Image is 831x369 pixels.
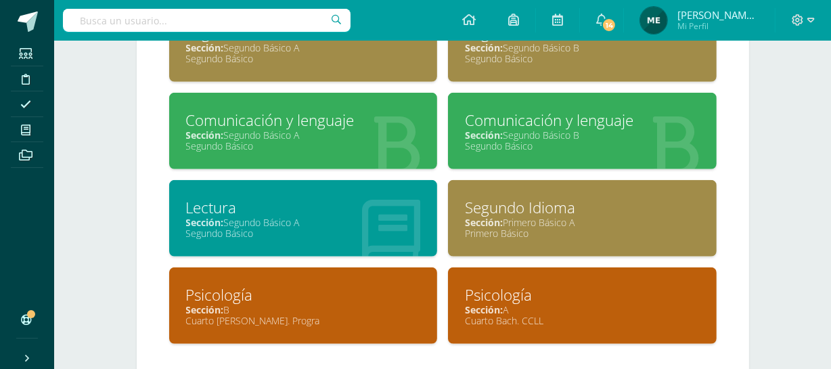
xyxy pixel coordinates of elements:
[465,216,503,229] span: Sección:
[448,93,717,169] a: Comunicación y lenguajeSección:Segundo Básico BSegundo Básico
[186,110,421,131] div: Comunicación y lenguaje
[169,267,438,344] a: PsicologíaSección:BCuarto [PERSON_NAME]. Progra
[186,303,421,316] div: B
[465,284,700,305] div: Psicología
[186,129,224,142] span: Sección:
[677,20,759,32] span: Mi Perfil
[465,41,503,54] span: Sección:
[186,139,421,152] div: Segundo Básico
[186,284,421,305] div: Psicología
[448,5,717,82] a: Segundo IdiomaSección:Segundo Básico BSegundo Básico
[465,227,700,240] div: Primero Básico
[465,303,503,316] span: Sección:
[465,129,503,142] span: Sección:
[186,314,421,327] div: Cuarto [PERSON_NAME]. Progra
[169,93,438,169] a: Comunicación y lenguajeSección:Segundo Básico ASegundo Básico
[640,7,667,34] img: ced03373c30ac9eb276b8f9c21c0bd80.png
[186,52,421,65] div: Segundo Básico
[465,129,700,142] div: Segundo Básico B
[186,227,421,240] div: Segundo Básico
[448,180,717,257] a: Segundo IdiomaSección:Primero Básico APrimero Básico
[186,41,421,54] div: Segundo Básico A
[465,41,700,54] div: Segundo Básico B
[465,303,700,316] div: A
[169,5,438,82] a: Segundo IdiomaSección:Segundo Básico ASegundo Básico
[169,180,438,257] a: LecturaSección:Segundo Básico ASegundo Básico
[602,18,616,32] span: 14
[186,197,421,218] div: Lectura
[186,41,224,54] span: Sección:
[465,110,700,131] div: Comunicación y lenguaje
[186,216,421,229] div: Segundo Básico A
[465,197,700,218] div: Segundo Idioma
[186,129,421,142] div: Segundo Básico A
[186,216,224,229] span: Sección:
[465,216,700,229] div: Primero Básico A
[465,314,700,327] div: Cuarto Bach. CCLL
[677,8,759,22] span: [PERSON_NAME] de los Angeles
[448,267,717,344] a: PsicologíaSección:ACuarto Bach. CCLL
[465,139,700,152] div: Segundo Básico
[63,9,351,32] input: Busca un usuario...
[465,52,700,65] div: Segundo Básico
[186,303,224,316] span: Sección:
